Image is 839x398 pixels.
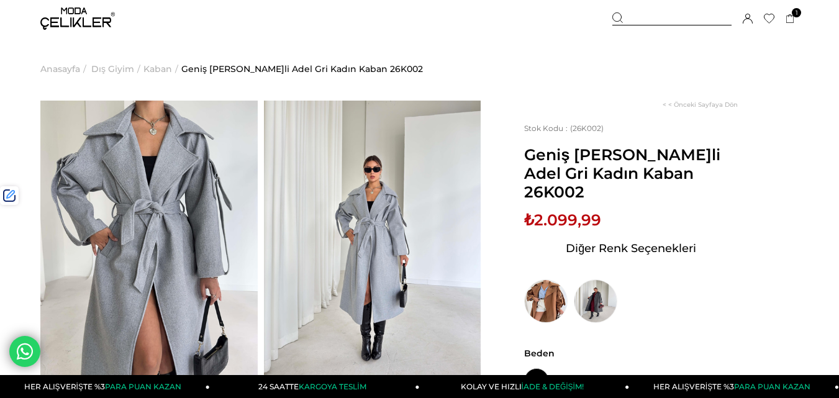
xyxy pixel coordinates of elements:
[40,37,89,101] li: >
[105,382,181,391] span: PARA PUAN KAZAN
[524,348,738,359] span: Beden
[524,124,604,133] span: (26K002)
[420,375,630,398] a: KOLAY VE HIZLIİADE & DEĞİŞİM!
[574,279,617,323] img: Geniş Yaka Kemerli Adel Antrasit Kadın Kaban 26K002
[40,7,115,30] img: logo
[524,124,570,133] span: Stok Kodu
[143,37,181,101] li: >
[181,37,423,101] a: Geniş [PERSON_NAME]li Adel Gri Kadın Kaban 26K002
[786,14,795,24] a: 1
[299,382,366,391] span: KARGOYA TESLİM
[143,37,172,101] a: Kaban
[792,8,801,17] span: 1
[40,101,258,390] img: Adel Kaban 26K002
[524,368,549,393] span: std
[210,375,420,398] a: 24 SAATTEKARGOYA TESLİM
[524,279,568,323] img: Geniş Yaka Kemerli Adel Camel Kadın Kaban 26K002
[734,382,810,391] span: PARA PUAN KAZAN
[40,37,80,101] a: Anasayfa
[264,101,481,390] img: Adel Kaban 26K002
[566,238,696,258] span: Diğer Renk Seçenekleri
[663,101,738,109] a: < < Önceki Sayfaya Dön
[524,210,601,229] span: ₺2.099,99
[522,382,584,391] span: İADE & DEĞİŞİM!
[91,37,134,101] a: Dış Giyim
[524,145,738,201] span: Geniş [PERSON_NAME]li Adel Gri Kadın Kaban 26K002
[91,37,143,101] li: >
[629,375,839,398] a: HER ALIŞVERİŞTE %3PARA PUAN KAZAN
